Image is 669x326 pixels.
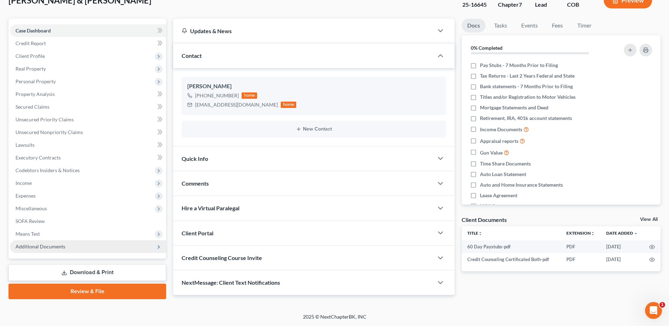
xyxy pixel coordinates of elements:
a: Review & File [8,284,166,299]
a: Secured Claims [10,101,166,113]
div: [PHONE_NUMBER] [195,92,239,99]
a: Download & Print [8,264,166,281]
span: Additional Documents [16,243,65,249]
td: 60 Day Paystubs-pdf [462,240,561,253]
span: Bank statements - 7 Months Prior to Filing [480,83,573,90]
a: Property Analysis [10,88,166,101]
div: 25-16645 [462,1,487,9]
a: Tasks [488,19,513,32]
span: Client Profile [16,53,45,59]
a: Credit Report [10,37,166,50]
i: unfold_more [478,231,482,236]
td: Credit Counseling Certificated Both-pdf [462,253,561,266]
a: Docs [462,19,486,32]
a: Lawsuits [10,139,166,151]
a: Events [516,19,543,32]
span: Auto and Home Insurance Statements [480,181,563,188]
a: Titleunfold_more [467,230,482,236]
span: Comments [182,180,209,187]
div: home [281,102,296,108]
div: Lead [535,1,556,9]
span: Means Test [16,231,40,237]
span: Credit Counseling Course Invite [182,254,262,261]
a: Case Dashboard [10,24,166,37]
td: [DATE] [601,253,644,266]
a: SOFA Review [10,215,166,228]
span: NextMessage: Client Text Notifications [182,279,280,286]
span: Auto Loan Statement [480,171,526,178]
span: Client Portal [182,230,213,236]
span: Appraisal reports [480,138,518,145]
span: Case Dashboard [16,28,51,34]
div: home [242,92,257,99]
iframe: Intercom live chat [645,302,662,319]
span: Expenses [16,193,36,199]
span: Titles and/or Registration to Motor Vehicles [480,93,576,101]
div: COB [567,1,592,9]
span: SOFA Review [16,218,45,224]
span: Real Property [16,66,46,72]
i: expand_more [634,231,638,236]
span: 7 [519,1,522,8]
div: 2025 © NextChapterBK, INC [134,313,536,326]
span: Retirement, IRA, 401k account statements [480,115,572,122]
button: New Contact [187,126,440,132]
div: Updates & News [182,27,425,35]
td: [DATE] [601,240,644,253]
strong: 0% Completed [471,45,503,51]
span: 1 [659,302,665,308]
span: Lease Agreement [480,192,517,199]
span: Codebtors Insiders & Notices [16,167,80,173]
span: Lawsuits [16,142,35,148]
span: Mortgage Statements and Deed [480,104,548,111]
div: Client Documents [462,216,507,223]
span: Contact [182,52,202,59]
span: Time Share Documents [480,160,531,167]
a: Unsecured Priority Claims [10,113,166,126]
span: Income [16,180,32,186]
span: Credit Report [16,40,46,46]
span: Income Documents [480,126,522,133]
a: Executory Contracts [10,151,166,164]
a: Fees [546,19,569,32]
span: Executory Contracts [16,155,61,161]
div: [EMAIL_ADDRESS][DOMAIN_NAME] [195,101,278,108]
a: Date Added expand_more [606,230,638,236]
div: Chapter [498,1,524,9]
span: Personal Property [16,78,56,84]
a: Extensionunfold_more [566,230,595,236]
div: [PERSON_NAME] [187,82,440,91]
a: Timer [572,19,597,32]
span: Quick Info [182,155,208,162]
span: Unsecured Priority Claims [16,116,74,122]
a: View All [640,217,658,222]
td: PDF [561,253,601,266]
span: Miscellaneous [16,205,47,211]
span: HOA Statement [480,203,515,210]
a: Unsecured Nonpriority Claims [10,126,166,139]
span: Property Analysis [16,91,55,97]
i: unfold_more [591,231,595,236]
span: Gun Value [480,149,503,156]
span: Pay Stubs - 7 Months Prior to Filing [480,62,558,69]
span: Hire a Virtual Paralegal [182,205,239,211]
td: PDF [561,240,601,253]
span: Secured Claims [16,104,49,110]
span: Tax Returns - Last 2 Years Federal and State [480,72,574,79]
span: Unsecured Nonpriority Claims [16,129,83,135]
